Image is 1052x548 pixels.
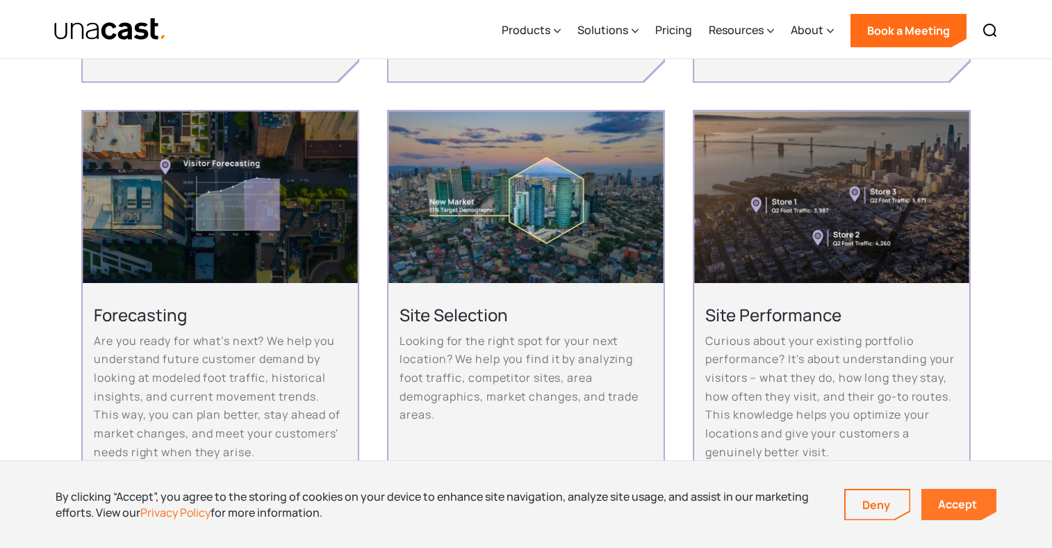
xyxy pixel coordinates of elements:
[705,304,958,325] h2: Site Performance
[54,17,167,42] a: home
[709,22,764,38] div: Resources
[655,2,692,59] a: Pricing
[791,2,834,59] div: About
[502,22,550,38] div: Products
[94,332,346,462] p: Are you ready for what’s next? We help you understand future customer demand by looking at modele...
[846,490,910,519] a: Deny
[140,505,211,520] a: Privacy Policy
[709,2,774,59] div: Resources
[791,22,823,38] div: About
[850,14,967,47] a: Book a Meeting
[54,17,167,42] img: Unacast text logo
[502,2,561,59] div: Products
[705,332,958,462] p: Curious about your existing portfolio performance? It's about understanding your visitors – what ...
[982,22,998,39] img: Search icon
[56,489,823,520] div: By clicking “Accept”, you agree to the storing of cookies on your device to enhance site navigati...
[400,304,652,325] h2: Site Selection
[94,304,346,325] h2: Forecasting
[921,489,996,520] a: Accept
[400,332,652,425] p: Looking for the right spot for your next location? We help you find it by analyzing foot traffic,...
[577,2,639,59] div: Solutions
[577,22,628,38] div: Solutions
